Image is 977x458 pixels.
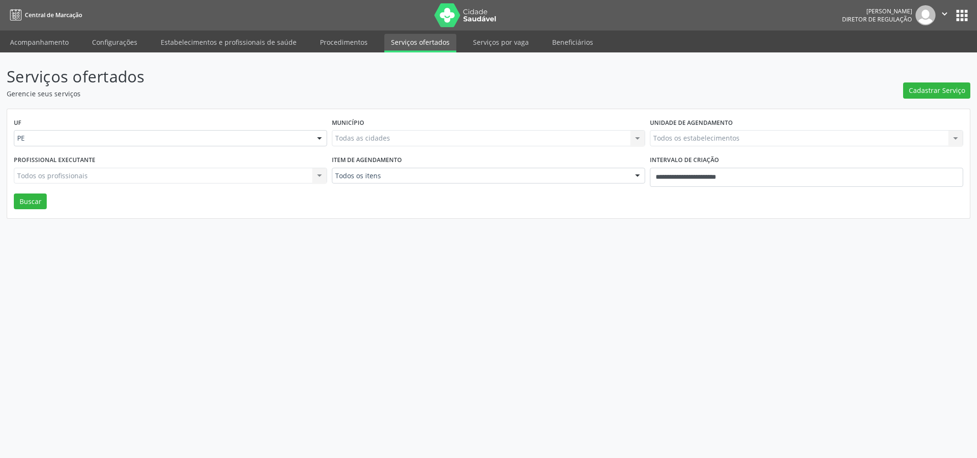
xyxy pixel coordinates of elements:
[335,171,626,181] span: Todos os itens
[25,11,82,19] span: Central de Marcação
[936,5,954,25] button: 
[909,85,965,95] span: Cadastrar Serviço
[313,34,374,51] a: Procedimentos
[14,153,95,168] label: Profissional executante
[939,9,950,19] i: 
[7,65,681,89] p: Serviços ofertados
[332,153,402,168] label: Item de agendamento
[842,15,912,23] span: Diretor de regulação
[7,7,82,23] a: Central de Marcação
[14,193,47,210] button: Buscar
[650,116,733,131] label: Unidade de agendamento
[17,133,308,143] span: PE
[14,116,21,131] label: UF
[650,153,719,168] label: Intervalo de criação
[466,34,535,51] a: Serviços por vaga
[954,7,970,24] button: apps
[384,34,456,52] a: Serviços ofertados
[545,34,600,51] a: Beneficiários
[842,7,912,15] div: [PERSON_NAME]
[332,116,364,131] label: Município
[85,34,144,51] a: Configurações
[903,82,970,99] button: Cadastrar Serviço
[7,89,681,99] p: Gerencie seus serviços
[154,34,303,51] a: Estabelecimentos e profissionais de saúde
[3,34,75,51] a: Acompanhamento
[915,5,936,25] img: img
